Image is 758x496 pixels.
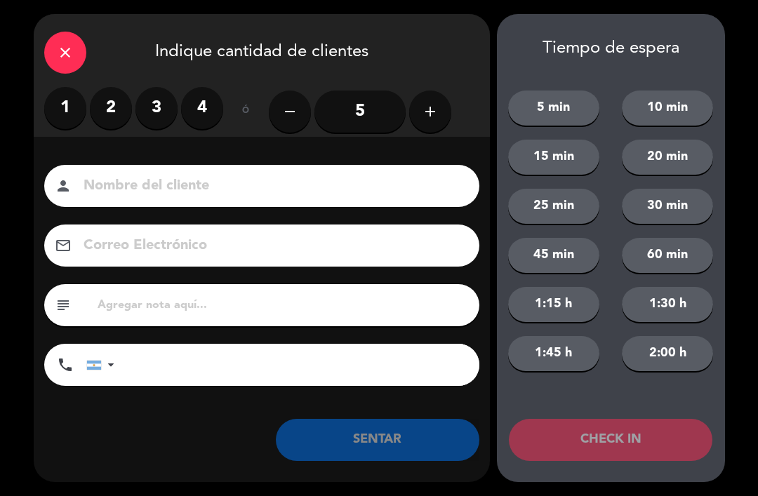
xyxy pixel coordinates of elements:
i: subject [55,297,72,314]
label: 1 [44,87,86,129]
i: phone [57,356,74,373]
button: 5 min [508,91,599,126]
button: CHECK IN [509,419,712,461]
button: 45 min [508,238,599,273]
button: SENTAR [276,419,479,461]
label: 3 [135,87,178,129]
button: remove [269,91,311,133]
div: Argentina: +54 [87,344,119,385]
div: ó [223,87,269,136]
button: 15 min [508,140,599,175]
button: 25 min [508,189,599,224]
button: 1:15 h [508,287,599,322]
i: remove [281,103,298,120]
button: 30 min [622,189,713,224]
input: Nombre del cliente [82,174,461,199]
button: 1:45 h [508,336,599,371]
button: 10 min [622,91,713,126]
i: add [422,103,439,120]
button: 20 min [622,140,713,175]
button: 2:00 h [622,336,713,371]
input: Correo Electrónico [82,234,461,258]
i: close [57,44,74,61]
label: 2 [90,87,132,129]
div: Indique cantidad de clientes [34,14,490,87]
i: email [55,237,72,254]
button: 1:30 h [622,287,713,322]
div: Tiempo de espera [497,39,725,59]
i: person [55,177,72,194]
button: 60 min [622,238,713,273]
label: 4 [181,87,223,129]
button: add [409,91,451,133]
input: Agregar nota aquí... [96,295,469,315]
